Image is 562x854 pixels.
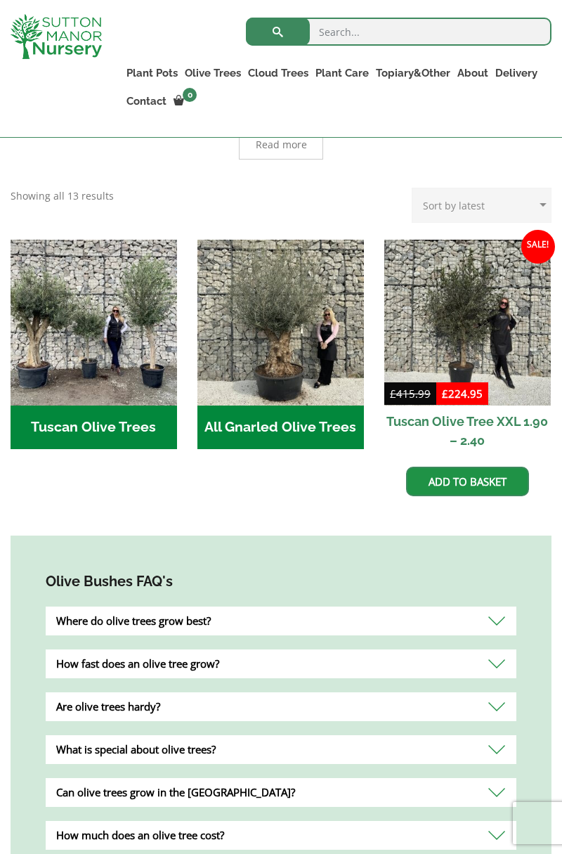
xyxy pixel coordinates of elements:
[384,240,551,406] img: Tuscan Olive Tree XXL 1.90 - 2.40
[123,91,170,111] a: Contact
[244,63,312,83] a: Cloud Trees
[390,387,431,401] bdi: 415.99
[406,467,529,496] a: Add to basket: “Tuscan Olive Tree XXL 1.90 - 2.40”
[46,649,516,678] div: How fast does an olive tree grow?
[197,240,364,449] a: Visit product category All Gnarled Olive Trees
[11,14,102,59] img: logo
[11,188,114,205] p: Showing all 13 results
[454,63,492,83] a: About
[123,63,181,83] a: Plant Pots
[46,735,516,764] div: What is special about olive trees?
[521,230,555,264] span: Sale!
[384,240,551,457] a: Sale! Tuscan Olive Tree XXL 1.90 – 2.40
[372,63,454,83] a: Topiary&Other
[442,387,483,401] bdi: 224.95
[11,240,177,406] img: Tuscan Olive Trees
[246,18,551,46] input: Search...
[442,387,448,401] span: £
[183,88,197,102] span: 0
[384,406,551,456] h2: Tuscan Olive Tree XXL 1.90 – 2.40
[11,240,177,449] a: Visit product category Tuscan Olive Trees
[11,406,177,449] h2: Tuscan Olive Trees
[46,821,516,850] div: How much does an olive tree cost?
[170,91,201,111] a: 0
[197,240,364,406] img: All Gnarled Olive Trees
[312,63,372,83] a: Plant Care
[46,571,516,593] h4: Olive Bushes FAQ's
[492,63,541,83] a: Delivery
[181,63,244,83] a: Olive Trees
[46,692,516,721] div: Are olive trees hardy?
[412,188,551,223] select: Shop order
[197,406,364,449] h2: All Gnarled Olive Trees
[256,140,307,150] span: Read more
[46,778,516,807] div: Can olive trees grow in the [GEOGRAPHIC_DATA]?
[46,607,516,635] div: Where do olive trees grow best?
[390,387,396,401] span: £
